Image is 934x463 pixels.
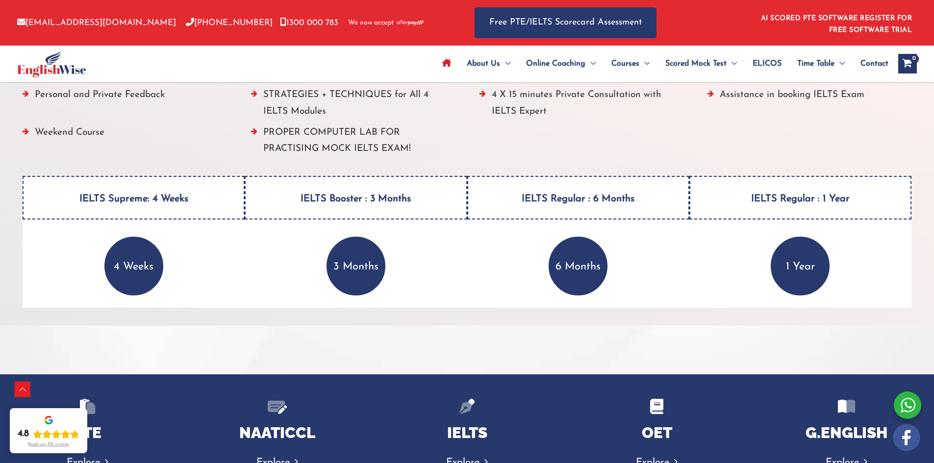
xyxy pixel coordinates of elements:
[467,47,500,81] span: About Us
[761,15,912,34] a: AI SCORED PTE SOFTWARE REGISTER FOR FREE SOFTWARE TRIAL
[23,87,227,124] li: Personal and Private Feedback
[245,176,467,219] h4: IELTS Booster : 3 Months
[579,424,734,442] h4: OET
[898,54,917,73] a: View Shopping Cart, empty
[860,47,888,81] span: Contact
[665,47,727,81] span: Scored Mock Test
[186,19,273,27] a: [PHONE_NUMBER]
[585,47,596,81] span: Menu Toggle
[789,47,853,81] a: Time TableMenu Toggle
[17,50,86,77] img: cropped-ew-logo
[389,424,545,442] h4: IELTS
[755,7,917,39] aside: Header Widget 1
[104,237,163,295] p: 4 Weeks
[771,237,830,295] p: 1 Year
[327,237,385,295] p: 3 Months
[893,424,920,451] img: white-facebook.png
[753,47,782,81] span: ELICOS
[467,176,689,219] h4: IELTS Regular : 6 Months
[28,442,69,447] div: Read our 718 reviews
[500,47,510,81] span: Menu Toggle
[518,47,604,81] a: Online CoachingMenu Toggle
[17,19,176,27] a: [EMAIL_ADDRESS][DOMAIN_NAME]
[251,87,455,124] li: STRATEGIES + TECHNIQUES for All 4 IELTS Modules
[475,7,656,38] a: Free PTE/IELTS Scorecard Assessment
[853,47,888,81] a: Contact
[18,428,29,440] div: 4.8
[611,47,639,81] span: Courses
[480,87,683,124] li: 4 X 15 minutes Private Consultation with IELTS Expert
[434,47,888,81] nav: Site Navigation: Main Menu
[639,47,650,81] span: Menu Toggle
[280,19,338,27] a: 1300 000 783
[10,424,165,442] h4: PTE
[707,87,911,124] li: Assistance in booking IELTS Exam
[397,20,424,25] img: Afterpay-Logo
[604,47,657,81] a: CoursesMenu Toggle
[459,47,518,81] a: About UsMenu Toggle
[251,124,455,162] li: PROPER COMPUTER LAB FOR PRACTISING MOCK IELTS EXAM!
[23,176,245,219] h4: IELTS Supreme: 4 Weeks
[526,47,585,81] span: Online Coaching
[834,47,845,81] span: Menu Toggle
[18,428,79,440] div: Rating: 4.8 out of 5
[23,124,227,162] li: Weekend Course
[797,47,834,81] span: Time Table
[549,237,607,295] p: 6 Months
[769,424,924,442] h4: G.ENGLISH
[689,176,911,219] h4: IELTS Regular : 1 Year
[348,18,394,28] span: We now accept
[727,47,737,81] span: Menu Toggle
[200,424,355,442] h4: NAATICCL
[745,47,789,81] a: ELICOS
[657,47,745,81] a: Scored Mock TestMenu Toggle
